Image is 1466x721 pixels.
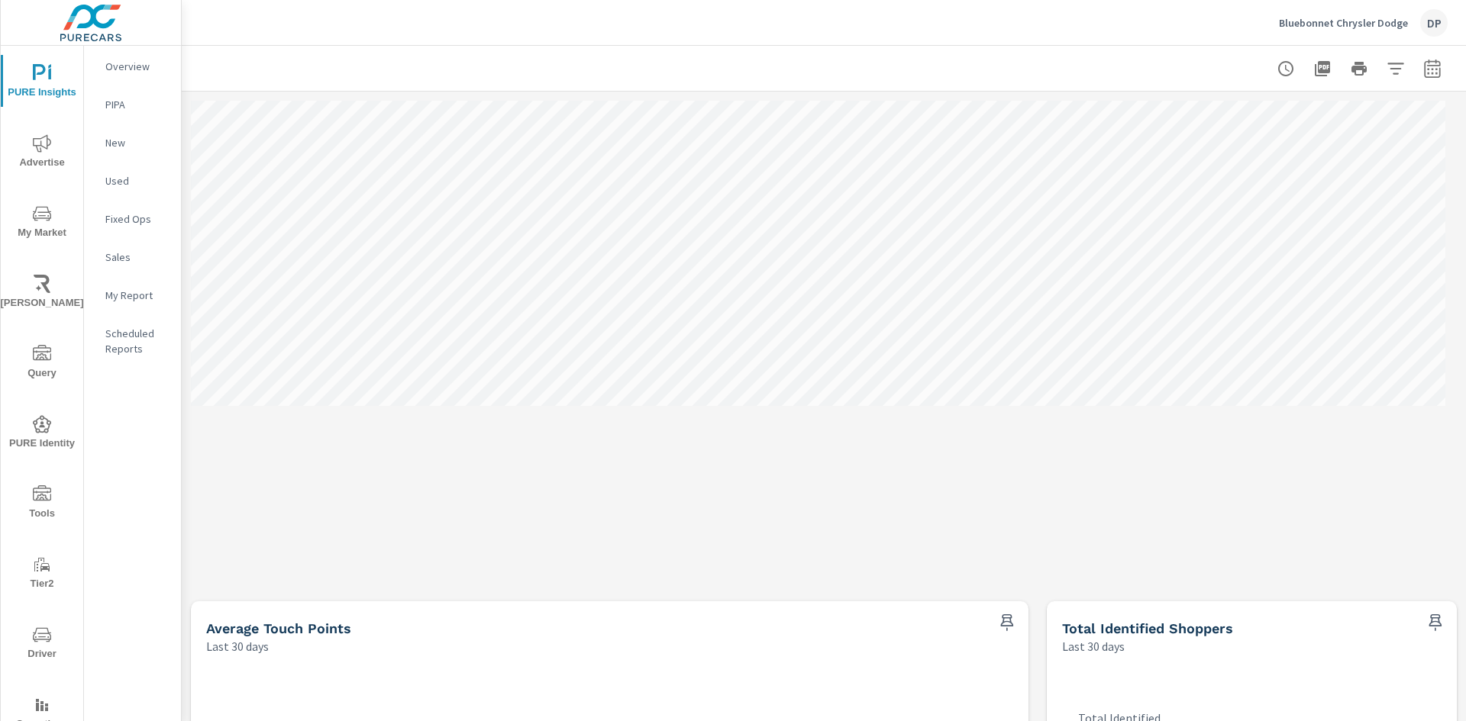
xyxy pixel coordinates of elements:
[5,555,79,593] span: Tier2
[1279,16,1408,30] p: Bluebonnet Chrysler Dodge
[5,345,79,382] span: Query
[1420,9,1448,37] div: DP
[206,637,269,655] p: Last 30 days
[5,204,79,242] span: My Market
[105,249,169,265] p: Sales
[84,284,181,307] div: My Report
[1344,53,1374,84] button: Print Report
[5,64,79,101] span: PURE Insights
[84,55,181,78] div: Overview
[105,97,169,112] p: PIPA
[105,59,169,74] p: Overview
[1062,620,1233,636] h5: Total Identified Shoppers
[1062,637,1125,655] p: Last 30 days
[105,135,169,150] p: New
[1307,53,1338,84] button: "Export Report to PDF"
[105,288,169,303] p: My Report
[84,131,181,154] div: New
[5,275,79,312] span: [PERSON_NAME]
[995,610,1019,635] span: Save this to your personalized report
[84,322,181,360] div: Scheduled Reports
[105,211,169,227] p: Fixed Ops
[5,415,79,452] span: PURE Identity
[84,246,181,269] div: Sales
[105,173,169,188] p: Used
[5,626,79,663] span: Driver
[105,326,169,356] p: Scheduled Reports
[5,485,79,523] span: Tools
[84,208,181,230] div: Fixed Ops
[5,134,79,172] span: Advertise
[84,169,181,192] div: Used
[1417,53,1448,84] button: Select Date Range
[84,93,181,116] div: PIPA
[206,620,351,636] h5: Average Touch Points
[1380,53,1411,84] button: Apply Filters
[1423,610,1448,635] span: Save this to your personalized report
